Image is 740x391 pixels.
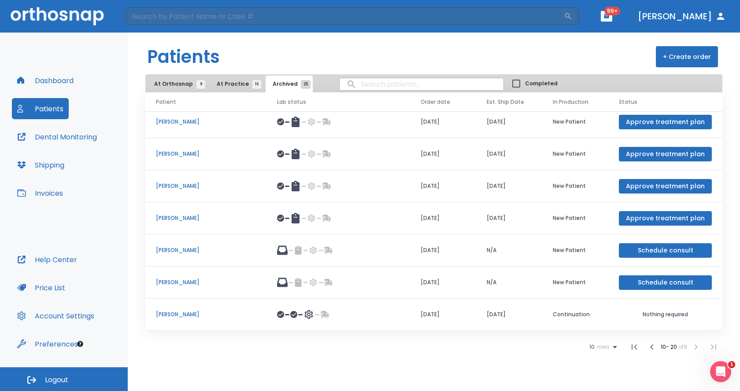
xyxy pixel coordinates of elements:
button: Approve treatment plan [619,115,712,129]
td: New Patient [542,234,608,267]
td: N/A [476,267,542,299]
span: At Orthosnap [154,80,201,88]
input: Search by Patient Name or Case # [126,7,564,25]
span: Lab status [277,98,306,106]
p: [PERSON_NAME] [156,278,256,286]
span: Completed [525,80,558,88]
span: Logout [45,375,68,385]
td: [DATE] [410,106,476,138]
iframe: Intercom live chat [710,361,731,382]
span: 99+ [604,7,620,15]
span: of 9 [678,343,687,351]
input: search [340,76,503,93]
h1: Patients [147,44,220,70]
td: New Patient [542,106,608,138]
span: 10 [589,344,595,350]
span: In Production [553,98,588,106]
img: Orthosnap [11,7,104,25]
div: Tooltip anchor [76,340,84,348]
td: Continuation [542,299,608,331]
button: Approve treatment plan [619,147,712,161]
span: At Practice [217,80,257,88]
td: New Patient [542,267,608,299]
p: Nothing required [619,311,712,318]
td: [DATE] [476,299,542,331]
td: [DATE] [476,106,542,138]
p: [PERSON_NAME] [156,246,256,254]
span: Archived [273,80,306,88]
p: [PERSON_NAME] [156,182,256,190]
button: Account Settings [12,305,100,326]
p: [PERSON_NAME] [156,214,256,222]
button: Shipping [12,154,70,175]
td: New Patient [542,170,608,202]
span: rows [595,344,610,350]
span: 1 [728,361,735,368]
button: Dental Monitoring [12,126,102,147]
td: [DATE] [410,138,476,170]
button: Schedule consult [619,243,712,258]
span: 16 [252,80,261,89]
td: N/A [476,234,542,267]
button: Approve treatment plan [619,179,712,194]
td: New Patient [542,202,608,234]
td: [DATE] [476,170,542,202]
button: [PERSON_NAME] [634,8,729,24]
td: [DATE] [410,299,476,331]
p: [PERSON_NAME] [156,311,256,318]
span: Patient [156,98,176,106]
span: 25 [301,80,311,89]
span: 10 - 20 [661,343,678,351]
span: Status [619,98,637,106]
td: [DATE] [410,202,476,234]
button: Patients [12,98,69,119]
button: Preferences [12,333,83,354]
button: Approve treatment plan [619,211,712,226]
td: New Patient [542,138,608,170]
span: Est. Ship Date [487,98,524,106]
td: [DATE] [410,170,476,202]
td: [DATE] [476,202,542,234]
button: Dashboard [12,70,79,91]
td: [DATE] [410,234,476,267]
span: Order date [421,98,450,106]
button: + Create order [656,46,718,67]
p: [PERSON_NAME] [156,118,256,126]
button: Invoices [12,183,68,204]
p: [PERSON_NAME] [156,150,256,158]
button: Price List [12,277,70,298]
button: Help Center [12,249,82,270]
span: 9 [196,80,205,89]
div: tabs [147,76,314,92]
button: Schedule consult [619,275,712,290]
td: [DATE] [476,138,542,170]
td: [DATE] [410,267,476,299]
